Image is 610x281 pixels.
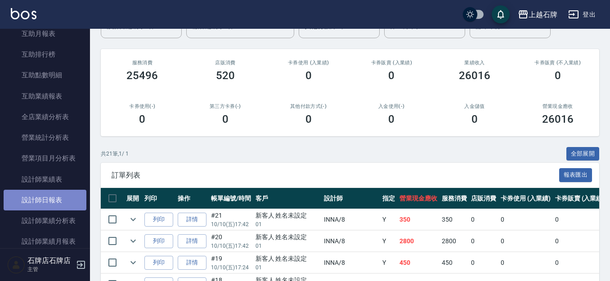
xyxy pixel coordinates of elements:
button: expand row [126,256,140,269]
td: 450 [397,252,440,273]
h2: 卡券販賣 (入業績) [361,60,422,66]
a: 互助月報表 [4,23,86,44]
button: expand row [126,213,140,226]
td: 0 [469,231,498,252]
p: 10/10 (五) 17:42 [211,220,251,228]
h3: 26016 [459,69,490,82]
p: 10/10 (五) 17:42 [211,242,251,250]
h3: 0 [388,69,395,82]
span: 訂單列表 [112,171,559,180]
a: 設計師業績分析表 [4,210,86,231]
img: Person [7,256,25,274]
a: 互助業績報表 [4,86,86,107]
button: 列印 [144,213,173,227]
td: 0 [553,252,607,273]
td: INNA /8 [322,252,380,273]
td: INNA /8 [322,209,380,230]
a: 詳情 [178,234,206,248]
a: 設計師業績月報表 [4,231,86,252]
h2: 卡券販賣 (不入業績) [527,60,588,66]
th: 操作 [175,188,209,209]
td: Y [380,252,397,273]
h2: 卡券使用(-) [112,103,173,109]
td: #21 [209,209,253,230]
button: expand row [126,234,140,248]
p: 01 [256,242,319,250]
th: 服務消費 [440,188,469,209]
p: 主管 [27,265,73,273]
td: 450 [440,252,469,273]
h3: 0 [139,113,145,125]
td: 0 [498,231,553,252]
h2: 業績收入 [444,60,506,66]
th: 客戶 [253,188,322,209]
button: 列印 [144,256,173,270]
th: 營業現金應收 [397,188,440,209]
h3: 服務消費 [112,60,173,66]
a: 詳情 [178,256,206,270]
td: #20 [209,231,253,252]
h3: 520 [216,69,235,82]
th: 指定 [380,188,397,209]
th: 展開 [124,188,142,209]
td: Y [380,209,397,230]
h3: 0 [222,113,229,125]
div: 新客人 姓名未設定 [256,254,319,263]
img: Logo [11,8,36,19]
h2: 第三方卡券(-) [195,103,256,109]
td: 0 [469,209,498,230]
td: 350 [397,209,440,230]
h5: 石牌店石牌店 [27,256,73,265]
th: 店販消費 [469,188,498,209]
button: 登出 [565,6,599,23]
h3: 0 [471,113,478,125]
a: 報表匯出 [559,170,592,179]
button: 列印 [144,234,173,248]
div: 新客人 姓名未設定 [256,232,319,242]
a: 全店業績分析表 [4,107,86,127]
button: 全部展開 [566,147,600,161]
div: 新客人 姓名未設定 [256,211,319,220]
td: 0 [553,209,607,230]
p: 共 21 筆, 1 / 1 [101,150,129,158]
td: INNA /8 [322,231,380,252]
td: 0 [469,252,498,273]
a: 營業統計分析表 [4,127,86,148]
td: 350 [440,209,469,230]
th: 設計師 [322,188,380,209]
h2: 卡券使用 (入業績) [278,60,339,66]
h2: 入金使用(-) [361,103,422,109]
td: 0 [498,252,553,273]
a: 詳情 [178,213,206,227]
td: #19 [209,252,253,273]
td: 0 [498,209,553,230]
div: 上越石牌 [529,9,557,20]
p: 10/10 (五) 17:24 [211,263,251,272]
p: 01 [256,263,319,272]
th: 卡券販賣 (入業績) [553,188,607,209]
th: 列印 [142,188,175,209]
button: 上越石牌 [514,5,561,24]
h2: 營業現金應收 [527,103,588,109]
h3: 26016 [542,113,574,125]
a: 設計師日報表 [4,190,86,210]
a: 設計師業績表 [4,169,86,190]
h2: 其他付款方式(-) [278,103,339,109]
a: 互助排行榜 [4,44,86,65]
td: 2800 [440,231,469,252]
h2: 店販消費 [195,60,256,66]
h3: 0 [555,69,561,82]
th: 卡券使用 (入業績) [498,188,553,209]
th: 帳單編號/時間 [209,188,253,209]
td: Y [380,231,397,252]
a: 互助點數明細 [4,65,86,85]
h3: 0 [388,113,395,125]
button: save [492,5,510,23]
td: 0 [553,231,607,252]
h3: 0 [305,113,312,125]
td: 2800 [397,231,440,252]
h3: 25496 [126,69,158,82]
h2: 入金儲值 [444,103,506,109]
h3: 0 [305,69,312,82]
a: 營業項目月分析表 [4,148,86,169]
